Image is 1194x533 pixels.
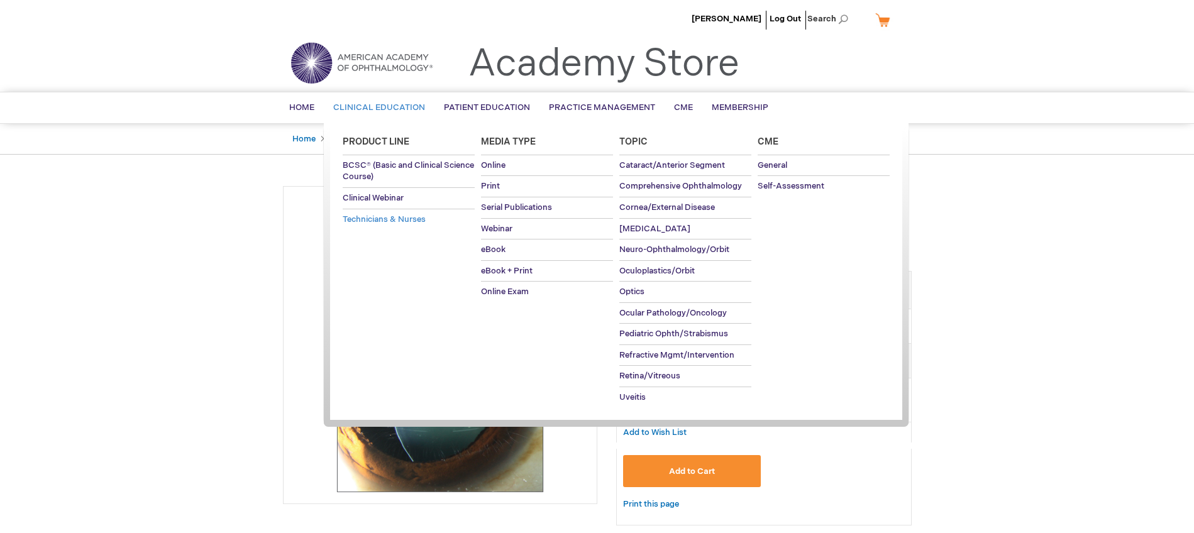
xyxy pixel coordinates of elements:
[619,308,727,318] span: Ocular Pathology/Oncology
[623,427,687,437] span: Add to Wish List
[290,193,590,493] img: Basic and Clinical Science Course Complete Set
[619,136,648,147] span: Topic
[674,102,693,113] span: CME
[481,224,512,234] span: Webinar
[623,497,679,512] a: Print this page
[444,102,530,113] span: Patient Education
[712,102,768,113] span: Membership
[619,202,715,212] span: Cornea/External Disease
[343,160,474,182] span: BCSC® (Basic and Clinical Science Course)
[619,181,742,191] span: Comprehensive Ophthalmology
[333,102,425,113] span: Clinical Education
[692,14,761,24] a: [PERSON_NAME]
[619,392,646,402] span: Uveitis
[289,102,314,113] span: Home
[481,266,533,276] span: eBook + Print
[343,214,426,224] span: Technicians & Nurses
[343,193,404,203] span: Clinical Webinar
[549,102,655,113] span: Practice Management
[619,160,725,170] span: Cataract/Anterior Segment
[807,6,855,31] span: Search
[481,160,506,170] span: Online
[481,181,500,191] span: Print
[343,136,409,147] span: Product Line
[292,134,316,144] a: Home
[481,245,506,255] span: eBook
[619,266,695,276] span: Oculoplastics/Orbit
[619,350,734,360] span: Refractive Mgmt/Intervention
[770,14,801,24] a: Log Out
[481,202,552,212] span: Serial Publications
[619,224,690,234] span: [MEDICAL_DATA]
[669,466,715,476] span: Add to Cart
[758,136,778,147] span: Cme
[468,41,739,87] a: Academy Store
[758,181,824,191] span: Self-Assessment
[623,427,687,437] a: Add to Wish List
[619,245,729,255] span: Neuro-Ophthalmology/Orbit
[481,287,529,297] span: Online Exam
[758,160,787,170] span: General
[619,287,644,297] span: Optics
[619,329,728,339] span: Pediatric Ophth/Strabismus
[481,136,536,147] span: Media Type
[623,455,761,487] button: Add to Cart
[619,371,680,381] span: Retina/Vitreous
